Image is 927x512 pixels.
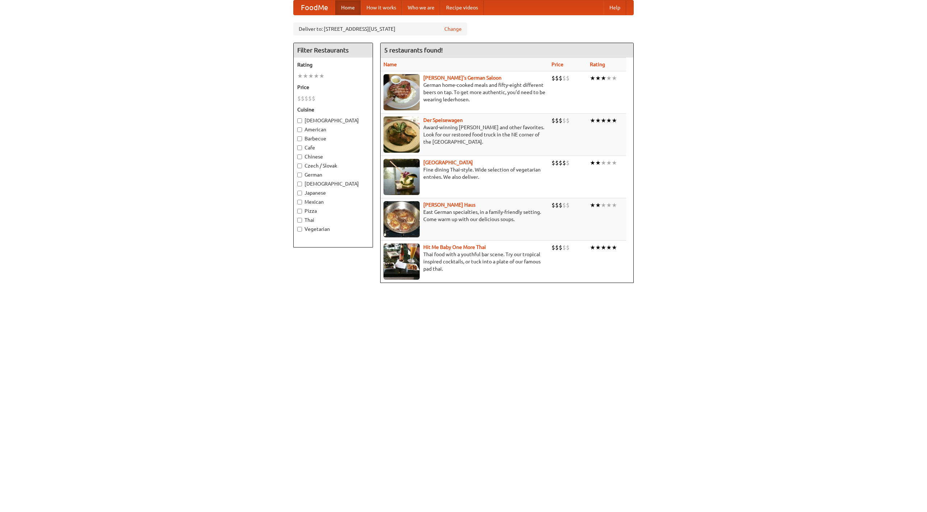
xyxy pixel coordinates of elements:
li: $ [551,201,555,209]
input: Pizza [297,209,302,213]
a: Rating [590,62,605,67]
input: Japanese [297,191,302,195]
label: Czech / Slovak [297,162,369,169]
li: $ [555,117,559,124]
li: ★ [606,74,612,82]
a: [PERSON_NAME] Haus [423,202,475,208]
label: Pizza [297,207,369,215]
img: speisewagen.jpg [383,117,420,153]
label: Vegetarian [297,225,369,233]
li: ★ [590,201,595,209]
li: ★ [595,201,601,209]
input: [DEMOGRAPHIC_DATA] [297,182,302,186]
li: $ [559,159,562,167]
li: ★ [319,72,324,80]
li: ★ [303,72,308,80]
a: Name [383,62,397,67]
label: Japanese [297,189,369,196]
label: Mexican [297,198,369,206]
li: ★ [595,74,601,82]
li: ★ [601,117,606,124]
a: Who we are [402,0,440,15]
div: Deliver to: [STREET_ADDRESS][US_STATE] [293,22,467,35]
p: German home-cooked meals and fifty-eight different beers on tap. To get more authentic, you'd nee... [383,81,546,103]
li: $ [555,244,559,251]
input: Cafe [297,145,302,150]
h4: Filter Restaurants [294,43,373,58]
a: Change [444,25,462,33]
li: ★ [590,244,595,251]
li: ★ [606,117,612,124]
li: $ [555,74,559,82]
li: ★ [612,159,617,167]
label: [DEMOGRAPHIC_DATA] [297,117,369,124]
a: Der Speisewagen [423,117,463,123]
label: American [297,126,369,133]
img: esthers.jpg [383,74,420,110]
li: ★ [612,244,617,251]
li: ★ [612,201,617,209]
input: Thai [297,218,302,223]
p: East German specialties, in a family-friendly setting. Come warm up with our delicious soups. [383,208,546,223]
li: $ [312,94,315,102]
li: $ [559,117,562,124]
li: $ [566,117,570,124]
a: How it works [361,0,402,15]
li: $ [308,94,312,102]
li: $ [562,74,566,82]
li: ★ [606,244,612,251]
li: ★ [297,72,303,80]
li: $ [555,201,559,209]
p: Fine dining Thai-style. Wide selection of vegetarian entrées. We also deliver. [383,166,546,181]
input: Vegetarian [297,227,302,232]
li: ★ [314,72,319,80]
li: ★ [590,159,595,167]
li: ★ [612,117,617,124]
li: $ [555,159,559,167]
li: $ [551,117,555,124]
img: babythai.jpg [383,244,420,280]
a: [GEOGRAPHIC_DATA] [423,160,473,165]
li: ★ [595,117,601,124]
a: FoodMe [294,0,335,15]
li: $ [551,244,555,251]
a: Recipe videos [440,0,484,15]
h5: Rating [297,61,369,68]
input: [DEMOGRAPHIC_DATA] [297,118,302,123]
a: Home [335,0,361,15]
b: Hit Me Baby One More Thai [423,244,486,250]
label: German [297,171,369,178]
li: ★ [590,74,595,82]
h5: Price [297,84,369,91]
a: Price [551,62,563,67]
li: $ [562,117,566,124]
li: ★ [308,72,314,80]
label: Cafe [297,144,369,151]
li: $ [562,201,566,209]
label: [DEMOGRAPHIC_DATA] [297,180,369,187]
label: Thai [297,216,369,224]
img: satay.jpg [383,159,420,195]
li: $ [551,74,555,82]
li: $ [551,159,555,167]
li: ★ [595,244,601,251]
li: $ [566,244,570,251]
li: ★ [606,201,612,209]
li: $ [301,94,305,102]
p: Award-winning [PERSON_NAME] and other favorites. Look for our restored food truck in the NE corne... [383,124,546,145]
a: [PERSON_NAME]'s German Saloon [423,75,502,81]
li: ★ [601,201,606,209]
li: ★ [595,159,601,167]
li: ★ [612,74,617,82]
input: American [297,127,302,132]
ng-pluralize: 5 restaurants found! [384,47,443,54]
li: $ [297,94,301,102]
li: ★ [601,159,606,167]
li: ★ [601,74,606,82]
li: $ [559,74,562,82]
li: $ [566,159,570,167]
